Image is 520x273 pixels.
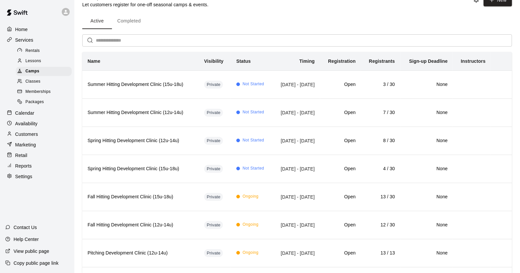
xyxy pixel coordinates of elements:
[369,58,395,64] b: Registrants
[14,236,39,243] p: Help Center
[16,46,74,56] a: Rentals
[242,165,264,172] span: Not Started
[299,58,315,64] b: Timing
[406,221,448,229] h6: None
[204,82,223,88] span: Private
[5,140,69,150] a: Marketing
[16,97,74,107] a: Packages
[16,77,72,86] div: Classes
[16,77,74,87] a: Classes
[15,152,27,159] p: Retail
[325,109,356,116] h6: Open
[16,87,72,97] div: Memberships
[14,260,58,266] p: Copy public page link
[242,221,258,228] span: Ongoing
[204,110,223,116] span: Private
[406,193,448,201] h6: None
[88,250,194,257] h6: Pitching Development Clinic (12u-14u)
[15,163,32,169] p: Reports
[112,13,146,29] button: Completed
[325,221,356,229] h6: Open
[25,68,39,75] span: Camps
[25,89,51,95] span: Memberships
[15,26,28,33] p: Home
[272,127,320,155] td: [DATE] - [DATE]
[14,248,49,254] p: View public page
[88,81,194,88] h6: Summer Hitting Development Clinic (15u-18u)
[16,46,72,56] div: Rentals
[16,56,74,66] a: Lessons
[204,109,223,117] div: This service is hidden, and can only be accessed via a direct link
[82,1,208,8] p: Let customers register for one-off seasonal camps & events.
[15,173,32,180] p: Settings
[5,108,69,118] a: Calendar
[204,249,223,257] div: This service is hidden, and can only be accessed via a direct link
[5,35,69,45] a: Services
[242,109,264,116] span: Not Started
[204,221,223,229] div: This service is hidden, and can only be accessed via a direct link
[366,109,395,116] h6: 7 / 30
[325,165,356,173] h6: Open
[5,161,69,171] a: Reports
[366,81,395,88] h6: 3 / 30
[15,37,33,43] p: Services
[204,165,223,173] div: This service is hidden, and can only be accessed via a direct link
[406,109,448,116] h6: None
[204,138,223,144] span: Private
[325,250,356,257] h6: Open
[272,183,320,211] td: [DATE] - [DATE]
[88,165,194,173] h6: Spring Hitting Development Clinic (15u-18u)
[204,137,223,145] div: This service is hidden, and can only be accessed via a direct link
[88,221,194,229] h6: Fall Hitting Development Clinic (12u-14u)
[406,137,448,144] h6: None
[25,48,40,54] span: Rentals
[406,250,448,257] h6: None
[15,120,38,127] p: Availability
[242,250,258,256] span: Ongoing
[366,193,395,201] h6: 13 / 30
[242,193,258,200] span: Ongoing
[242,81,264,88] span: Not Started
[366,165,395,173] h6: 4 / 30
[325,137,356,144] h6: Open
[242,137,264,144] span: Not Started
[325,193,356,201] h6: Open
[88,109,194,116] h6: Summer Hitting Development Clinic (12u-14u)
[16,97,72,107] div: Packages
[16,67,72,76] div: Camps
[204,194,223,200] span: Private
[14,224,37,231] p: Contact Us
[366,137,395,144] h6: 8 / 30
[88,58,100,64] b: Name
[406,165,448,173] h6: None
[15,141,36,148] p: Marketing
[272,98,320,127] td: [DATE] - [DATE]
[5,119,69,129] a: Availability
[204,81,223,89] div: This service is hidden, and can only be accessed via a direct link
[5,24,69,34] a: Home
[5,172,69,181] a: Settings
[25,78,40,85] span: Classes
[15,131,38,137] p: Customers
[272,239,320,267] td: [DATE] - [DATE]
[5,150,69,160] a: Retail
[16,57,72,66] div: Lessons
[406,81,448,88] h6: None
[236,58,251,64] b: Status
[82,13,112,29] button: Active
[204,250,223,256] span: Private
[366,221,395,229] h6: 12 / 30
[272,211,320,239] td: [DATE] - [DATE]
[204,58,224,64] b: Visibility
[16,66,74,77] a: Camps
[204,193,223,201] div: This service is hidden, and can only be accessed via a direct link
[204,166,223,172] span: Private
[25,58,41,64] span: Lessons
[88,193,194,201] h6: Fall Hitting Development Clinic (15u-18u)
[5,129,69,139] a: Customers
